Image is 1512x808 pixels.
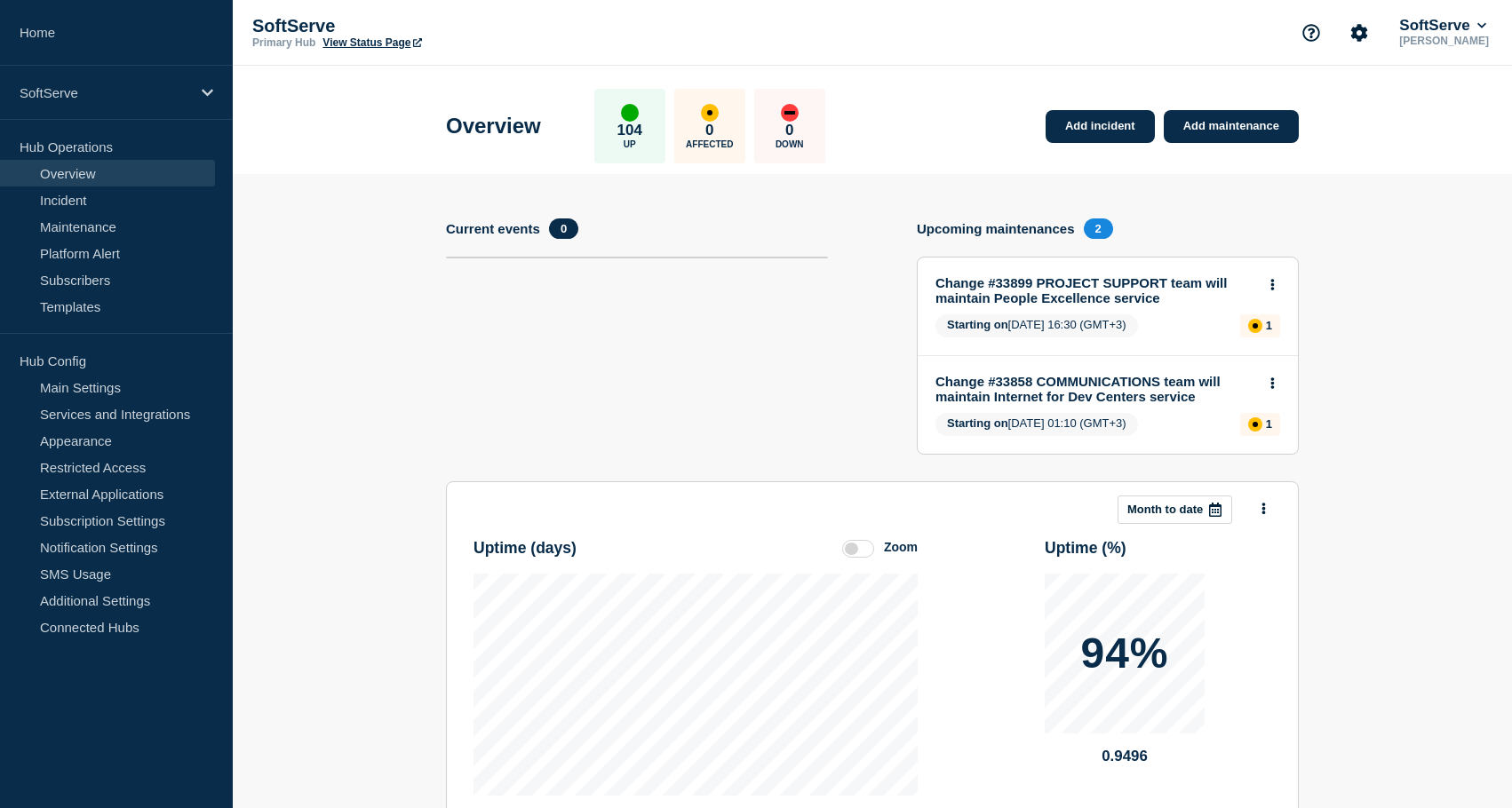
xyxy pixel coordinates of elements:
a: View Status Page [322,36,421,49]
div: affected [1248,319,1262,333]
div: affected [701,104,719,122]
p: 0.9496 [1045,748,1205,765]
p: 104 [617,122,642,139]
h1: Overview [446,114,541,139]
div: Zoom [884,540,918,554]
p: Down [776,139,804,149]
p: 0 [785,122,793,139]
p: SoftServe [252,16,608,36]
h4: Current events [446,221,540,236]
p: Up [624,139,636,149]
a: Change #33899 PROJECT SUPPORT team will maintain People Excellence service [935,275,1256,305]
p: SoftServe [20,85,190,100]
h3: Uptime ( % ) [1045,539,1126,558]
a: Add incident [1046,110,1155,143]
span: Starting on [947,318,1008,331]
div: affected [1248,417,1262,432]
span: [DATE] 01:10 (GMT+3) [935,413,1138,436]
span: Starting on [947,416,1008,430]
p: Affected [686,139,733,149]
span: 2 [1084,218,1113,239]
span: [DATE] 16:30 (GMT+3) [935,314,1138,337]
h3: Uptime ( days ) [473,539,577,558]
a: Add maintenance [1164,110,1299,143]
p: 1 [1266,417,1272,431]
button: Month to date [1118,495,1232,524]
p: Primary Hub [252,36,315,49]
span: 0 [549,218,578,239]
a: Change #33858 COMMUNICATIONS team will maintain Internet for Dev Centers service [935,374,1256,404]
div: down [781,104,799,122]
p: Month to date [1127,503,1203,516]
button: SoftServe [1396,17,1490,35]
p: 1 [1266,319,1272,332]
p: 94% [1080,632,1168,675]
h4: Upcoming maintenances [917,221,1075,236]
p: [PERSON_NAME] [1396,35,1492,47]
p: 0 [705,122,713,139]
button: Support [1293,14,1330,51]
div: up [621,104,639,122]
button: Account settings [1341,14,1378,51]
